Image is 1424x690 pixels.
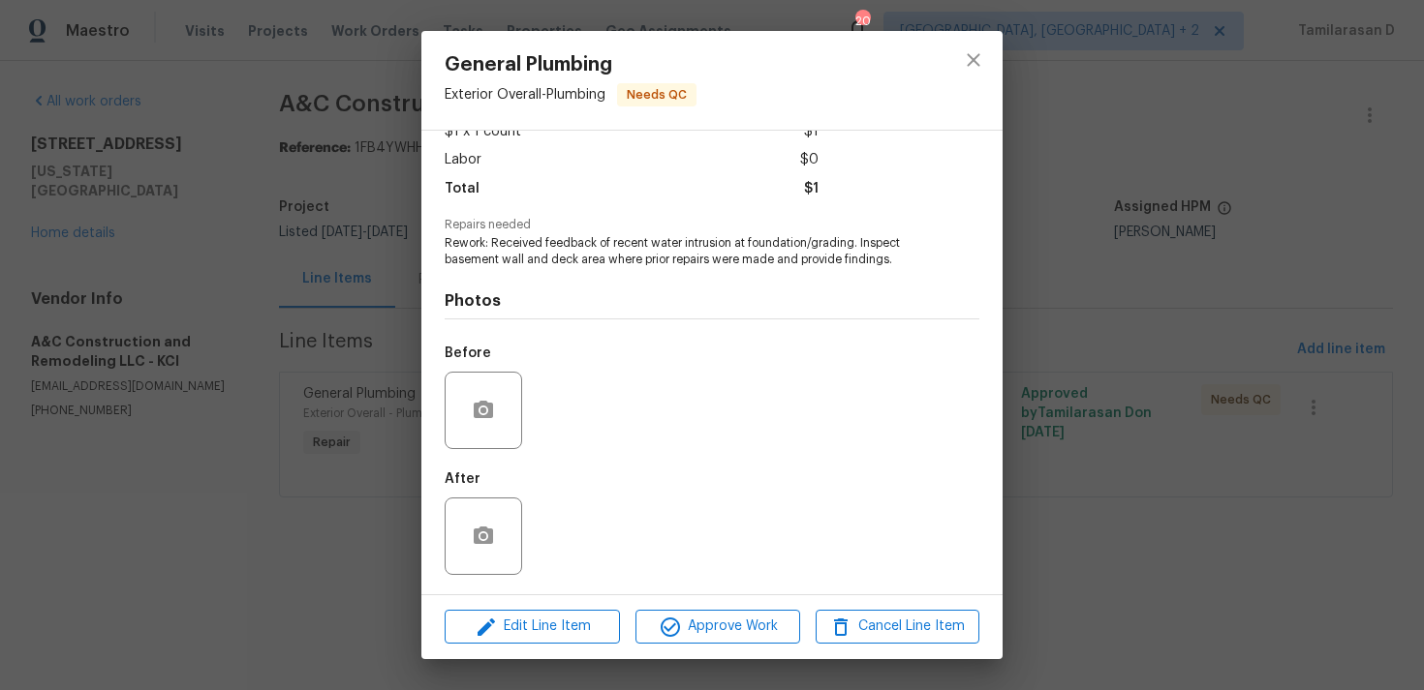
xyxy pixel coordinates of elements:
[821,615,974,639] span: Cancel Line Item
[445,146,481,174] span: Labor
[445,88,605,102] span: Exterior Overall - Plumbing
[450,615,614,639] span: Edit Line Item
[816,610,979,644] button: Cancel Line Item
[619,85,695,105] span: Needs QC
[445,472,480,486] h5: After
[641,615,793,639] span: Approve Work
[445,235,926,268] span: Rework: Received feedback of recent water intrusion at foundation/grading. Inspect basement wall ...
[800,146,819,174] span: $0
[445,175,480,203] span: Total
[445,291,979,311] h4: Photos
[635,610,799,644] button: Approve Work
[445,610,620,644] button: Edit Line Item
[804,118,819,146] span: $1
[445,118,521,146] span: $1 x 1 count
[445,346,491,360] h5: Before
[855,12,869,31] div: 20
[445,54,697,75] span: General Plumbing
[445,219,979,231] span: Repairs needed
[950,37,997,83] button: close
[804,175,819,203] span: $1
